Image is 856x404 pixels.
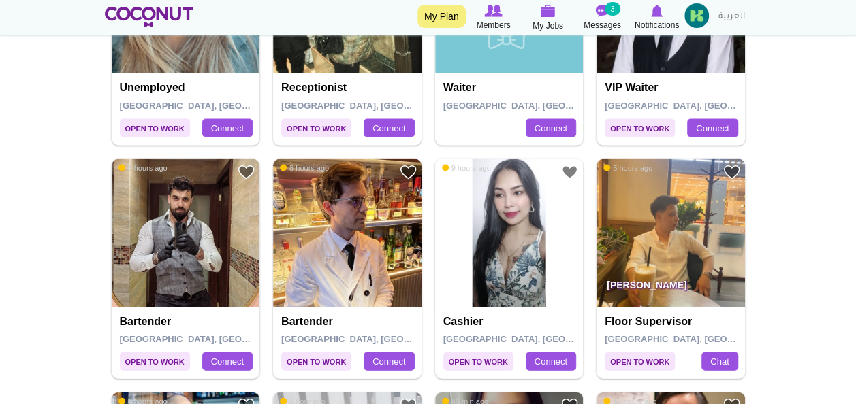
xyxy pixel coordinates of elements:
[605,118,675,137] span: Open to Work
[281,315,417,327] h4: Bartender
[443,81,579,93] h4: Waiter
[526,118,576,137] a: Connect
[526,352,576,371] a: Connect
[605,81,740,93] h4: VIP waiter
[603,163,652,172] span: 5 hours ago
[105,7,194,27] img: Home
[701,352,738,371] a: Chat
[281,100,475,110] span: [GEOGRAPHIC_DATA], [GEOGRAPHIC_DATA]
[651,5,663,17] img: Notifications
[238,163,255,180] a: Add to Favourites
[120,333,314,343] span: [GEOGRAPHIC_DATA], [GEOGRAPHIC_DATA]
[417,5,466,28] a: My Plan
[605,100,799,110] span: [GEOGRAPHIC_DATA], [GEOGRAPHIC_DATA]
[597,269,745,307] p: [PERSON_NAME]
[605,2,620,16] small: 3
[630,3,684,32] a: Notifications Notifications
[281,81,417,93] h4: Receptionist
[533,19,563,33] span: My Jobs
[541,5,556,17] img: My Jobs
[712,3,752,31] a: العربية
[400,163,417,180] a: Add to Favourites
[120,81,255,93] h4: Unemployed
[635,18,679,32] span: Notifications
[364,118,414,137] a: Connect
[561,163,578,180] a: Add to Favourites
[281,352,351,370] span: Open to Work
[120,352,190,370] span: Open to Work
[723,163,740,180] a: Add to Favourites
[605,315,740,327] h4: Floor Supervisor
[280,163,329,172] span: 8 hours ago
[687,118,738,137] a: Connect
[120,100,314,110] span: [GEOGRAPHIC_DATA], [GEOGRAPHIC_DATA]
[443,315,579,327] h4: Cashier
[443,333,637,343] span: [GEOGRAPHIC_DATA], [GEOGRAPHIC_DATA]
[118,163,168,172] span: 5 hours ago
[443,100,637,110] span: [GEOGRAPHIC_DATA], [GEOGRAPHIC_DATA]
[466,3,521,32] a: Browse Members Members
[281,118,351,137] span: Open to Work
[476,18,510,32] span: Members
[596,5,609,17] img: Messages
[605,333,799,343] span: [GEOGRAPHIC_DATA], [GEOGRAPHIC_DATA]
[575,3,630,32] a: Messages Messages 3
[521,3,575,33] a: My Jobs My Jobs
[442,163,491,172] span: 9 hours ago
[120,315,255,327] h4: Bartender
[443,352,513,370] span: Open to Work
[484,5,502,17] img: Browse Members
[584,18,621,32] span: Messages
[364,352,414,371] a: Connect
[605,352,675,370] span: Open to Work
[281,333,475,343] span: [GEOGRAPHIC_DATA], [GEOGRAPHIC_DATA]
[202,118,253,137] a: Connect
[202,352,253,371] a: Connect
[120,118,190,137] span: Open to Work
